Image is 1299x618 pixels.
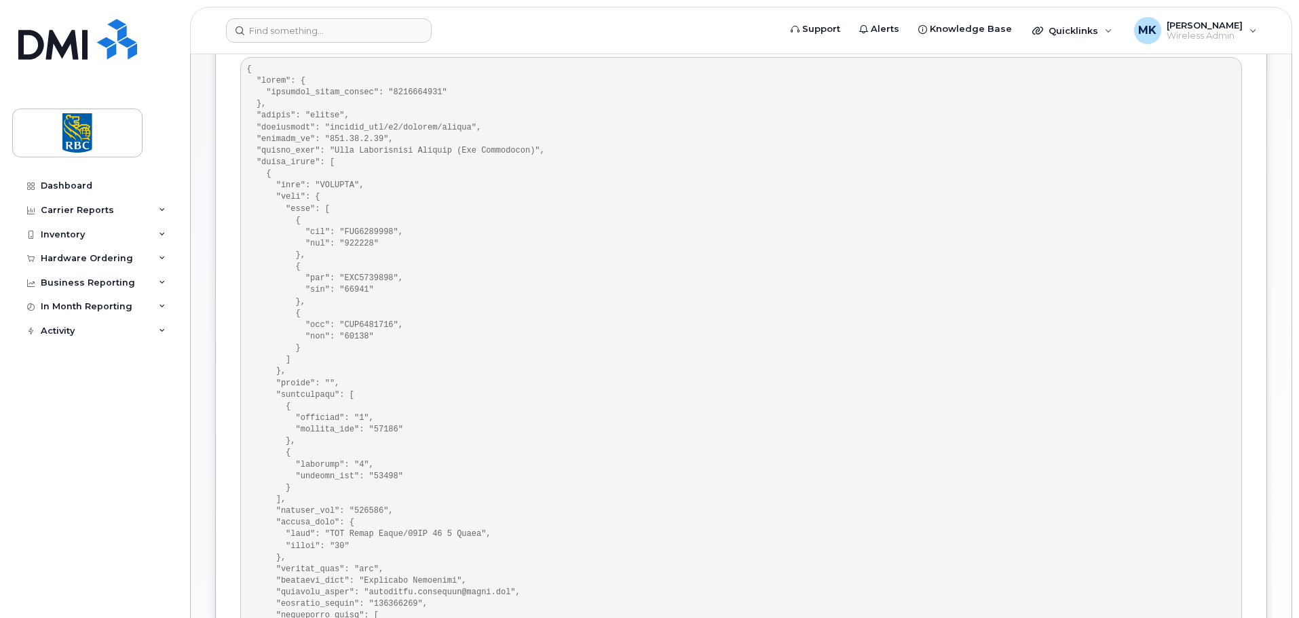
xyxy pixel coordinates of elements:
div: Quicklinks [1023,17,1122,44]
span: Alerts [871,22,899,36]
span: Support [802,22,840,36]
div: Mark Koa [1125,17,1266,44]
a: Support [781,16,850,43]
span: MK [1138,22,1156,39]
a: Alerts [850,16,909,43]
span: Wireless Admin [1167,31,1243,41]
span: Knowledge Base [930,22,1012,36]
span: Quicklinks [1049,25,1098,36]
input: Find something... [226,18,432,43]
span: [PERSON_NAME] [1167,20,1243,31]
a: Knowledge Base [909,16,1021,43]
